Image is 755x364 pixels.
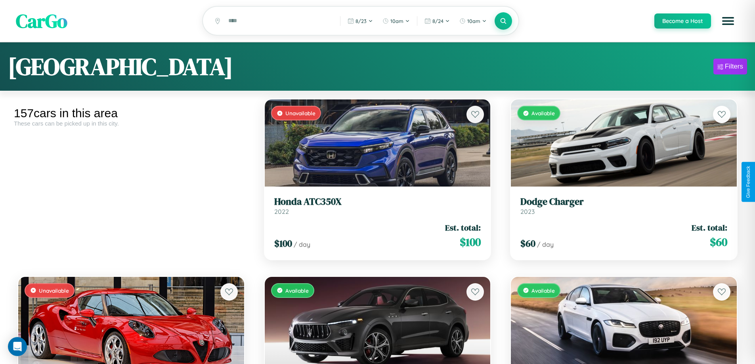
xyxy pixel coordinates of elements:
div: 157 cars in this area [14,107,248,120]
span: Unavailable [285,110,315,116]
div: Open Intercom Messenger [8,337,27,356]
button: 8/23 [344,15,377,27]
span: $ 60 [520,237,535,250]
span: CarGo [16,8,67,34]
span: Est. total: [692,222,727,233]
span: / day [294,240,310,248]
div: Filters [725,63,743,71]
span: $ 100 [274,237,292,250]
span: 2022 [274,208,289,215]
a: Dodge Charger2023 [520,196,727,215]
h1: [GEOGRAPHIC_DATA] [8,50,233,83]
span: 10am [467,18,480,24]
span: Est. total: [445,222,481,233]
span: Available [531,110,555,116]
span: Unavailable [39,287,69,294]
div: These cars can be picked up in this city. [14,120,248,127]
h3: Honda ATC350X [274,196,481,208]
div: Give Feedback [745,166,751,198]
span: 2023 [520,208,535,215]
button: 10am [378,15,414,27]
h3: Dodge Charger [520,196,727,208]
span: 8 / 23 [356,18,367,24]
span: 10am [390,18,403,24]
button: Become a Host [654,13,711,29]
span: $ 100 [460,234,481,250]
span: / day [537,240,554,248]
button: Open menu [717,10,739,32]
span: Available [285,287,309,294]
button: Filters [713,59,747,74]
a: Honda ATC350X2022 [274,196,481,215]
span: Available [531,287,555,294]
span: 8 / 24 [432,18,443,24]
span: $ 60 [710,234,727,250]
button: 8/24 [421,15,454,27]
button: 10am [455,15,491,27]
